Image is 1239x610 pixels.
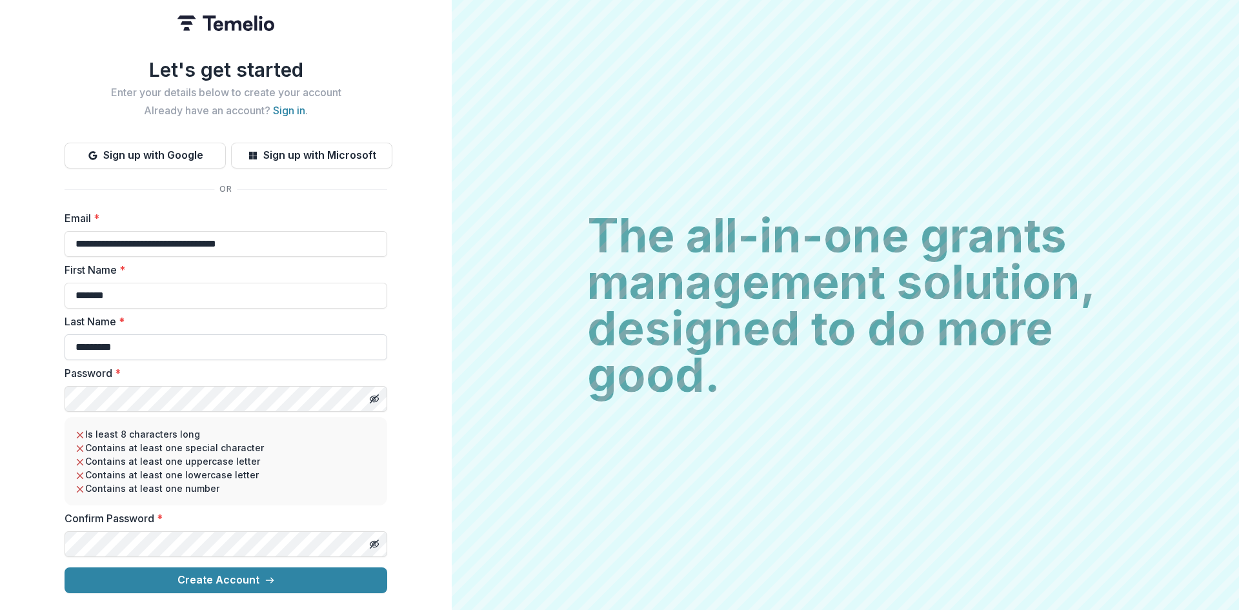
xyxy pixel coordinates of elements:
button: Toggle password visibility [364,534,385,554]
img: Temelio [177,15,274,31]
li: Contains at least one uppercase letter [75,454,377,468]
li: Contains at least one special character [75,441,377,454]
button: Create Account [65,567,387,593]
li: Is least 8 characters long [75,427,377,441]
button: Sign up with Microsoft [231,143,392,168]
a: Sign in [273,104,305,117]
label: Confirm Password [65,511,379,526]
h2: Enter your details below to create your account [65,86,387,99]
li: Contains at least one lowercase letter [75,468,377,482]
button: Toggle password visibility [364,389,385,409]
label: Password [65,365,379,381]
button: Sign up with Google [65,143,226,168]
label: Email [65,210,379,226]
h1: Let's get started [65,58,387,81]
h2: Already have an account? . [65,105,387,117]
label: Last Name [65,314,379,329]
label: First Name [65,262,379,278]
li: Contains at least one number [75,482,377,495]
